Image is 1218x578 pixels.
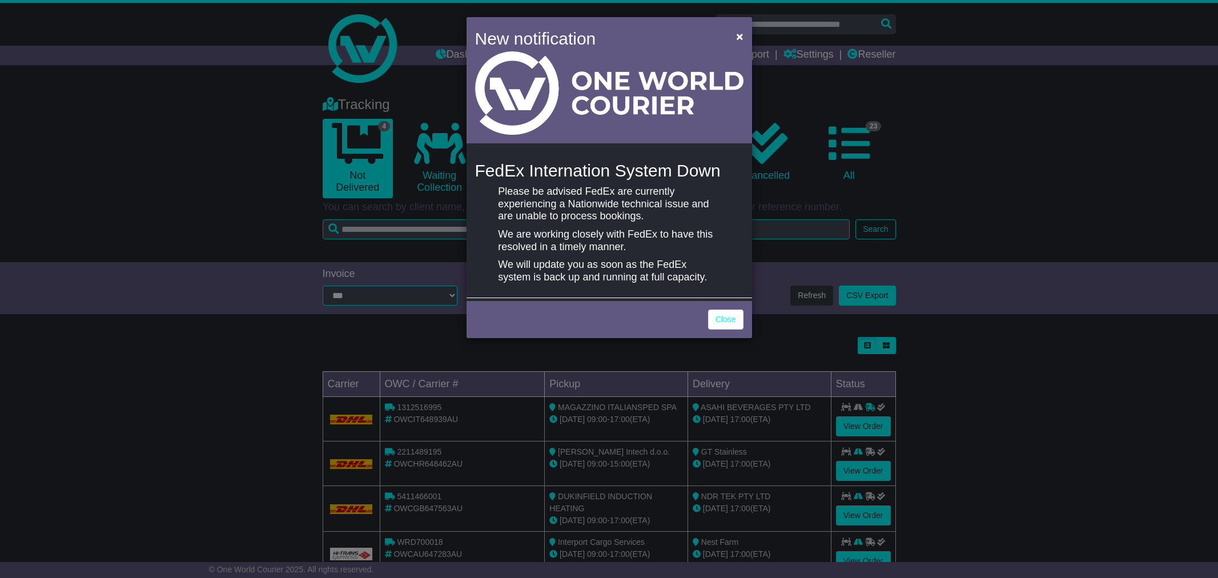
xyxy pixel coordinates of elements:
[475,26,720,51] h4: New notification
[498,259,719,283] p: We will update you as soon as the FedEx system is back up and running at full capacity.
[708,310,743,330] a: Close
[736,30,743,43] span: ×
[498,228,719,253] p: We are working closely with FedEx to have this resolved in a timely manner.
[475,161,743,180] h4: FedEx Internation System Down
[498,186,719,223] p: Please be advised FedEx are currently experiencing a Nationwide technical issue and are unable to...
[730,25,749,48] button: Close
[475,51,743,135] img: Light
